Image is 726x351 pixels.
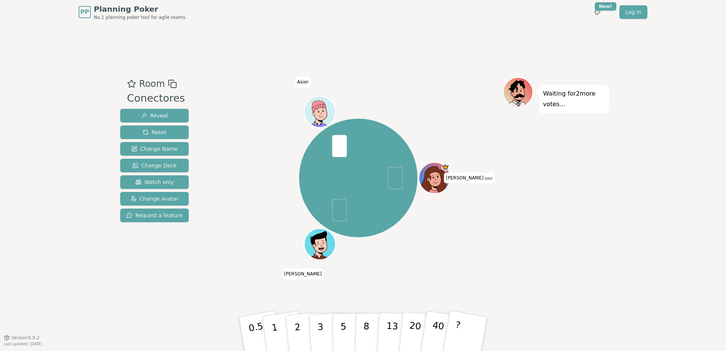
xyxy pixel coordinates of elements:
button: Change Avatar [120,192,189,206]
button: Version0.9.2 [4,335,40,341]
span: Click to change your name [282,269,324,279]
span: Change Name [131,145,178,153]
button: Reveal [120,109,189,122]
p: Waiting for 2 more votes... [543,88,605,110]
span: Change Avatar [130,195,179,203]
span: Version 0.9.2 [11,335,40,341]
button: Watch only [120,175,189,189]
span: Click to change your name [295,77,310,87]
span: Reveal [141,112,168,119]
span: Ana is the host [442,163,450,171]
span: No.1 planning poker tool for agile teams [94,14,185,20]
span: (you) [484,177,493,180]
button: Add as favourite [127,77,136,91]
button: Reset [120,125,189,139]
a: PPPlanning PokerNo.1 planning poker tool for agile teams [79,4,185,20]
button: New! [591,5,604,19]
button: Change Deck [120,159,189,172]
span: Planning Poker [94,4,185,14]
span: Room [139,77,165,91]
button: Request a feature [120,209,189,222]
span: PP [80,8,89,17]
span: Reset [143,128,166,136]
span: Watch only [135,178,174,186]
span: Click to change your name [444,173,494,183]
a: Log in [619,5,647,19]
span: Last updated: [DATE] [4,342,42,346]
span: Change Deck [132,162,177,169]
button: Change Name [120,142,189,156]
button: Click to change your avatar [420,163,450,193]
div: Conectores [127,91,185,106]
div: New! [595,2,616,11]
span: Request a feature [126,212,183,219]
